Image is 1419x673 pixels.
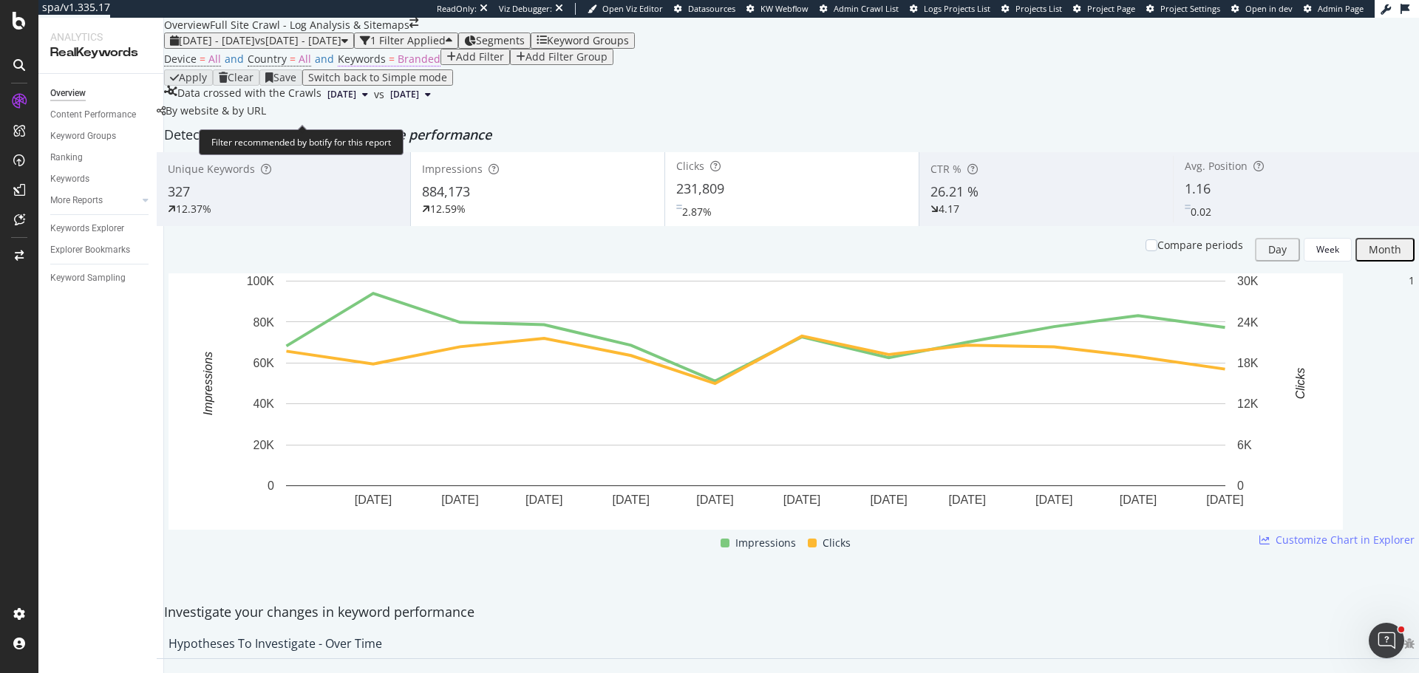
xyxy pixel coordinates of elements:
[308,72,447,83] div: Switch back to Simple mode
[389,52,395,66] span: =
[499,3,552,15] div: Viz Debugger:
[179,33,255,47] span: [DATE] - [DATE]
[50,171,153,187] a: Keywords
[1404,638,1415,649] div: bug
[476,33,525,47] span: Segments
[164,603,1419,622] div: Investigate your changes in keyword performance
[930,182,979,200] span: 26.21 %
[370,35,446,47] div: 1 Filter Applied
[355,126,491,143] span: website performance
[164,69,213,86] button: Apply
[169,273,1343,530] div: A chart.
[164,18,210,33] div: Overview
[315,52,334,66] span: and
[870,493,907,505] text: [DATE]
[1001,3,1062,15] a: Projects List
[676,159,704,173] span: Clicks
[168,162,255,176] span: Unique Keywords
[1409,273,1415,288] div: 1
[1294,368,1307,400] text: Clicks
[1185,180,1211,197] span: 1.16
[760,3,809,14] span: KW Webflow
[50,242,153,258] a: Explorer Bookmarks
[437,3,477,15] div: ReadOnly:
[50,129,153,144] a: Keyword Groups
[157,103,266,118] div: legacy label
[1237,315,1259,328] text: 24K
[273,72,296,83] div: Save
[1276,533,1415,547] span: Customize Chart in Explorer
[50,86,86,101] div: Overview
[177,86,321,103] div: Data crossed with the Crawls
[50,86,153,101] a: Overview
[783,493,820,505] text: [DATE]
[166,103,266,117] span: By website & by URL
[50,242,130,258] div: Explorer Bookmarks
[50,129,116,144] div: Keyword Groups
[1304,238,1352,262] button: Week
[200,52,205,66] span: =
[253,357,275,369] text: 60K
[390,88,419,101] span: 2024 Jun. 27th
[696,493,733,505] text: [DATE]
[510,49,613,65] button: Add Filter Group
[1206,493,1243,505] text: [DATE]
[208,52,221,66] span: All
[1268,244,1287,256] div: Day
[1231,3,1293,15] a: Open in dev
[409,18,418,28] div: arrow-right-arrow-left
[1318,3,1364,14] span: Admin Page
[164,33,354,49] button: [DATE] - [DATE]vs[DATE] - [DATE]
[247,275,275,287] text: 100K
[1369,623,1404,658] iframe: Intercom live chat
[949,493,986,505] text: [DATE]
[268,479,274,492] text: 0
[384,86,437,103] button: [DATE]
[176,202,211,216] div: 12.37%
[321,86,374,103] button: [DATE]
[255,33,341,47] span: vs [DATE] - [DATE]
[525,51,608,63] div: Add Filter Group
[682,205,712,219] div: 2.87%
[168,182,190,200] span: 327
[674,3,735,15] a: Datasources
[164,126,1419,145] div: Detect big movements in your
[355,493,392,505] text: [DATE]
[1035,493,1072,505] text: [DATE]
[1259,533,1415,547] a: Customize Chart in Explorer
[50,193,103,208] div: More Reports
[930,162,962,176] span: CTR %
[202,352,214,415] text: Impressions
[164,52,197,66] span: Device
[688,3,735,14] span: Datasources
[225,52,244,66] span: and
[50,171,89,187] div: Keywords
[1157,238,1243,253] div: Compare periods
[525,493,562,505] text: [DATE]
[253,397,275,410] text: 40K
[50,221,153,236] a: Keywords Explorer
[440,49,510,65] button: Add Filter
[1369,244,1401,256] div: Month
[1304,3,1364,15] a: Admin Page
[1073,3,1135,15] a: Project Page
[820,3,899,15] a: Admin Crawl List
[924,3,990,14] span: Logs Projects List
[213,69,259,86] button: Clear
[1185,159,1248,173] span: Avg. Position
[50,107,153,123] a: Content Performance
[1316,243,1339,256] div: Week
[1255,238,1300,262] button: Day
[354,33,458,49] button: 1 Filter Applied
[823,534,851,552] span: Clicks
[290,52,296,66] span: =
[248,52,287,66] span: Country
[1015,3,1062,14] span: Projects List
[676,205,682,209] img: Equal
[547,35,629,47] div: Keyword Groups
[169,636,382,651] div: Hypotheses to Investigate - Over Time
[1237,275,1259,287] text: 30K
[50,30,152,44] div: Analytics
[441,493,478,505] text: [DATE]
[1355,238,1415,262] button: Month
